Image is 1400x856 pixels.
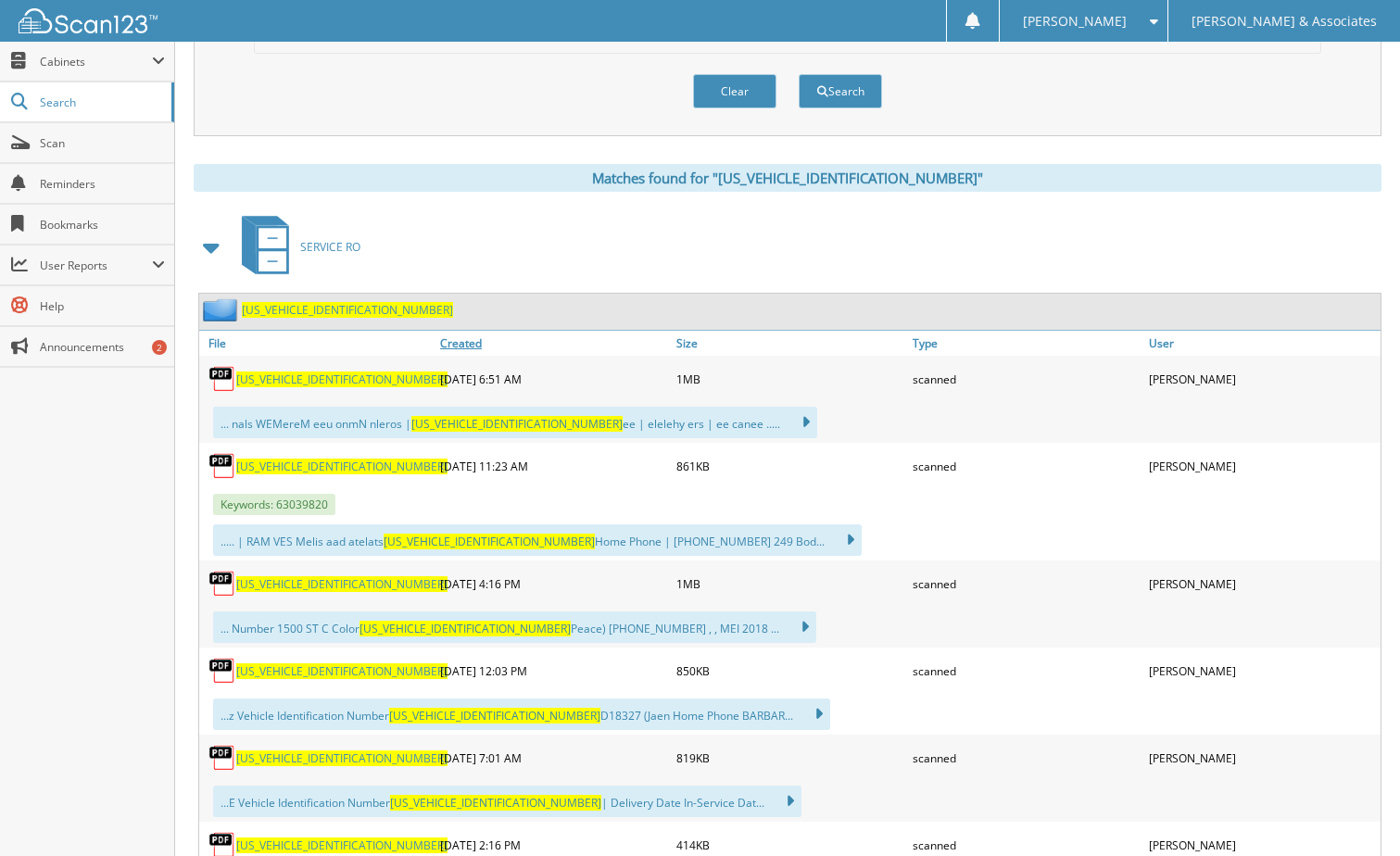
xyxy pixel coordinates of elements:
img: PDF.png [208,452,236,480]
div: [DATE] 6:51 AM [435,360,672,397]
div: 1MB [672,360,908,397]
span: [US_VEHICLE_IDENTIFICATION_NUMBER] [359,621,571,636]
a: Created [435,331,672,356]
div: ...z Vehicle Identification Number D18327 (Jaen Home Phone BARBAR... [213,699,830,730]
img: folder2.png [203,298,242,321]
a: [US_VEHICLE_IDENTIFICATION_NUMBER] [236,837,448,853]
a: Type [908,331,1144,356]
span: Keywords: 63039820 [213,494,335,515]
iframe: Chat Widget [1307,767,1400,856]
div: 2 [152,340,167,355]
div: 861KB [672,447,908,485]
div: [PERSON_NAME] [1144,652,1381,689]
div: [DATE] 4:16 PM [435,565,672,602]
a: [US_VEHICLE_IDENTIFICATION_NUMBER] [236,459,448,474]
button: Clear [693,74,776,108]
div: [PERSON_NAME] [1144,739,1381,776]
a: [US_VEHICLE_IDENTIFICATION_NUMBER] [236,750,448,766]
span: Bookmarks [40,217,165,233]
img: PDF.png [208,570,236,598]
span: [US_VEHICLE_IDENTIFICATION_NUMBER] [389,708,600,724]
div: scanned [908,447,1144,485]
img: scan123-logo-white.svg [19,8,158,33]
a: [US_VEHICLE_IDENTIFICATION_NUMBER] [236,371,448,387]
a: User [1144,331,1381,356]
div: scanned [908,565,1144,602]
img: PDF.png [208,744,236,772]
span: [US_VEHICLE_IDENTIFICATION_NUMBER] [390,795,601,811]
a: [US_VEHICLE_IDENTIFICATION_NUMBER] [236,663,448,679]
div: ... nals WEMereM eeu onmN nleros | ee | elelehy ers | ee canee ..... [213,407,817,438]
span: SERVICE RO [300,239,360,255]
div: Matches found for "[US_VEHICLE_IDENTIFICATION_NUMBER]" [194,164,1381,192]
span: Announcements [40,339,165,355]
a: [US_VEHICLE_IDENTIFICATION_NUMBER] [236,576,448,592]
img: PDF.png [208,657,236,685]
span: Cabinets [40,54,152,69]
div: 819KB [672,739,908,776]
div: [PERSON_NAME] [1144,565,1381,602]
span: Search [40,94,162,110]
span: [PERSON_NAME] & Associates [1192,16,1377,27]
div: scanned [908,652,1144,689]
div: scanned [908,360,1144,397]
div: ..... | RAM VES Melis aad atelats Home Phone | [PHONE_NUMBER] 249 Bod... [213,524,862,556]
div: 1MB [672,565,908,602]
div: [DATE] 12:03 PM [435,652,672,689]
div: [PERSON_NAME] [1144,360,1381,397]
div: [DATE] 7:01 AM [435,739,672,776]
span: [US_VEHICLE_IDENTIFICATION_NUMBER] [411,416,623,432]
img: PDF.png [208,365,236,393]
span: Scan [40,135,165,151]
div: 850KB [672,652,908,689]
a: Size [672,331,908,356]
span: [US_VEHICLE_IDENTIFICATION_NUMBER] [384,534,595,549]
span: [PERSON_NAME] [1023,16,1127,27]
a: SERVICE RO [231,210,360,283]
span: Help [40,298,165,314]
div: scanned [908,739,1144,776]
span: User Reports [40,258,152,273]
a: [US_VEHICLE_IDENTIFICATION_NUMBER] [242,302,453,318]
button: Search [799,74,882,108]
a: File [199,331,435,356]
span: Reminders [40,176,165,192]
div: [DATE] 11:23 AM [435,447,672,485]
div: ... Number 1500 ST C Color Peace) [PHONE_NUMBER] , , MEI 2018 ... [213,611,816,643]
div: [PERSON_NAME] [1144,447,1381,485]
div: ...E Vehicle Identification Number | Delivery Date In-Service Dat... [213,786,801,817]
